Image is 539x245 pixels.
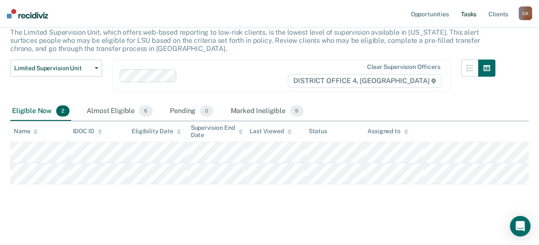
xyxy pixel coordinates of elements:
div: Assigned to [367,128,408,135]
div: Eligible Now2 [10,102,71,121]
div: Last Viewed [250,128,291,135]
div: IDOC ID [73,128,102,135]
span: Limited Supervision Unit [14,65,91,72]
div: C A [518,6,532,20]
span: DISTRICT OFFICE 4, [GEOGRAPHIC_DATA] [288,74,442,88]
span: 0 [200,105,213,117]
div: Open Intercom Messenger [510,216,530,236]
span: 2 [56,105,69,117]
div: Almost Eligible6 [85,102,154,121]
div: Marked Ineligible9 [229,102,305,121]
div: Eligibility Date [132,128,181,135]
div: Pending0 [168,102,215,121]
img: Recidiviz [7,9,48,18]
div: Name [14,128,38,135]
div: Supervision End Date [191,124,243,139]
button: CA [518,6,532,20]
span: 9 [290,105,304,117]
p: The Limited Supervision Unit, which offers web-based reporting to low-risk clients, is the lowest... [10,28,480,53]
span: 6 [139,105,153,117]
div: Status [309,128,327,135]
div: Clear supervision officers [367,63,440,71]
button: Limited Supervision Unit [10,60,102,77]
